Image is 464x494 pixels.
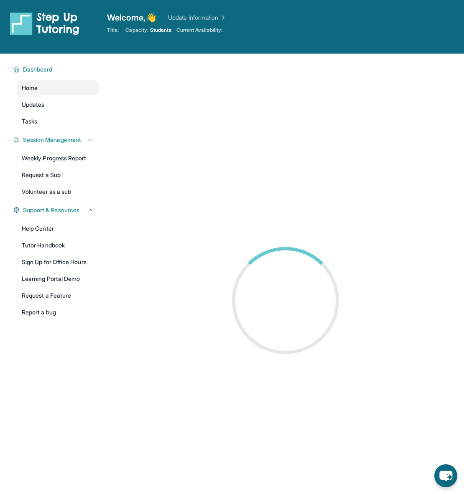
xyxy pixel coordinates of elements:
a: Request a Sub [17,167,99,183]
span: Session Management [23,136,81,144]
a: Learning Portal Demo [17,271,99,286]
a: Updates [17,97,99,112]
span: Dashboard [23,65,53,74]
span: Title: [107,27,119,33]
a: Update Information [168,13,227,22]
span: Welcome, 👋 [107,12,156,23]
img: Chevron Right [218,13,227,22]
a: Home [17,80,99,95]
a: Report a bug [17,305,99,320]
a: Weekly Progress Report [17,151,99,166]
span: Current Availability: [176,27,222,33]
a: Tasks [17,114,99,129]
span: Capacity: [125,27,148,33]
a: Request a Feature [17,288,99,303]
span: Students [150,27,171,33]
span: Tasks [22,117,37,126]
a: Volunteer as a sub [17,184,99,199]
a: Tutor Handbook [17,238,99,253]
span: Updates [22,100,45,109]
button: chat-button [434,464,457,487]
span: Home [22,84,38,92]
a: Help Center [17,221,99,236]
a: Sign Up for Office Hours [17,255,99,270]
button: Dashboard [20,65,94,74]
span: Support & Resources [23,206,79,214]
button: Support & Resources [20,206,94,214]
button: Session Management [20,136,94,144]
img: logo [10,12,79,35]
